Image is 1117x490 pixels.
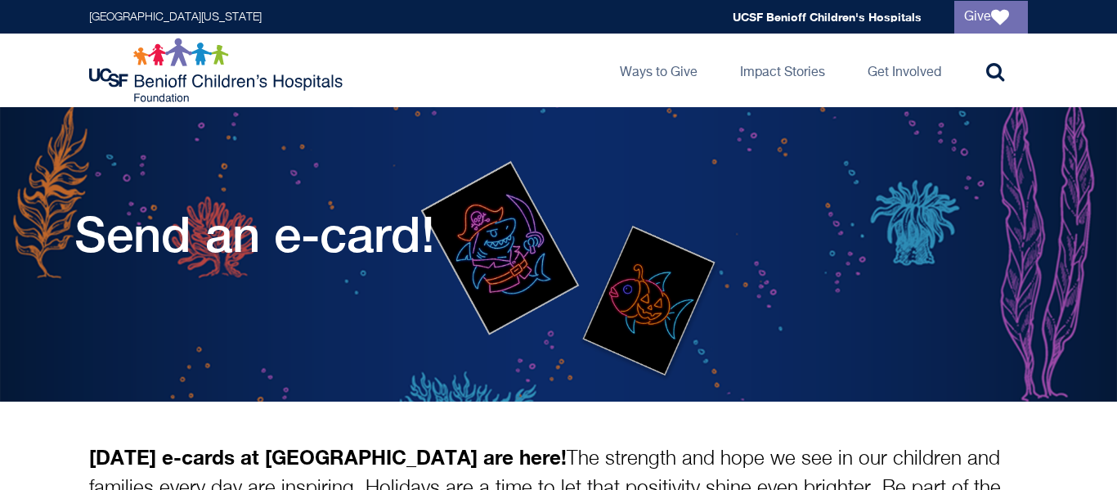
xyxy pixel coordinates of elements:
[74,205,435,263] h1: Send an e-card!
[727,34,838,107] a: Impact Stories
[607,34,711,107] a: Ways to Give
[954,1,1028,34] a: Give
[89,11,262,23] a: [GEOGRAPHIC_DATA][US_STATE]
[855,34,954,107] a: Get Involved
[733,10,922,24] a: UCSF Benioff Children's Hospitals
[89,445,567,469] strong: [DATE] e-cards at [GEOGRAPHIC_DATA] are here!
[89,38,347,103] img: Logo for UCSF Benioff Children's Hospitals Foundation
